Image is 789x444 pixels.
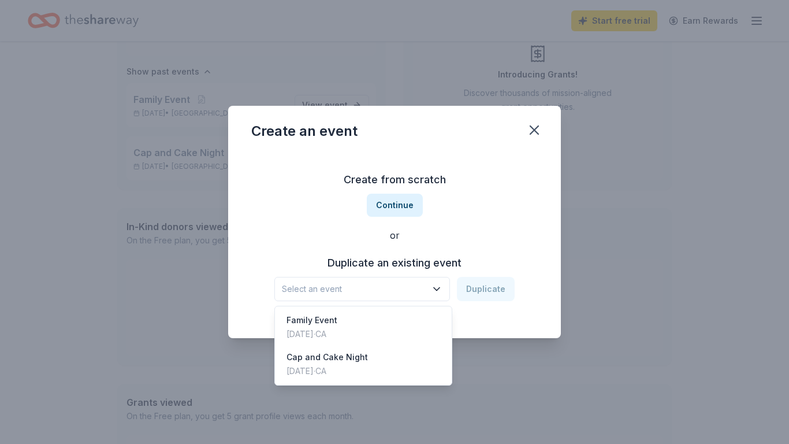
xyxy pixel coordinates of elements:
div: [DATE] · CA [286,327,337,341]
button: Select an event [274,277,450,301]
div: Family Event [286,313,337,327]
div: [DATE] · CA [286,364,368,378]
span: Select an event [282,282,426,296]
div: Cap and Cake Night [286,350,368,364]
div: Select an event [274,306,452,386]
